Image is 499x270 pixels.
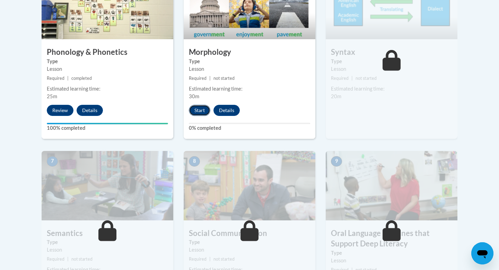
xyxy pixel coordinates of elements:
[189,246,310,254] div: Lesson
[189,58,310,65] label: Type
[326,228,457,250] h3: Oral Language Routines that Support Deep Literacy
[47,246,168,254] div: Lesson
[67,256,69,262] span: |
[213,256,235,262] span: not started
[209,256,211,262] span: |
[189,124,310,132] label: 0% completed
[331,249,452,257] label: Type
[331,58,452,65] label: Type
[71,76,92,81] span: completed
[326,47,457,58] h3: Syntax
[209,76,211,81] span: |
[471,242,493,264] iframe: Button to launch messaging window
[331,93,341,99] span: 20m
[189,238,310,246] label: Type
[184,151,315,220] img: Course Image
[189,93,199,99] span: 30m
[47,256,64,262] span: Required
[331,257,452,264] div: Lesson
[189,76,207,81] span: Required
[67,76,69,81] span: |
[47,238,168,246] label: Type
[47,105,73,116] button: Review
[189,65,310,73] div: Lesson
[331,156,342,167] span: 9
[331,85,452,93] div: Estimated learning time:
[189,85,310,93] div: Estimated learning time:
[189,105,210,116] button: Start
[351,76,353,81] span: |
[47,124,168,132] label: 100% completed
[47,156,58,167] span: 7
[189,256,207,262] span: Required
[42,47,173,58] h3: Phonology & Phonetics
[213,105,240,116] button: Details
[331,76,349,81] span: Required
[47,85,168,93] div: Estimated learning time:
[326,151,457,220] img: Course Image
[71,256,93,262] span: not started
[356,76,377,81] span: not started
[184,47,315,58] h3: Morphology
[42,151,173,220] img: Course Image
[47,93,57,99] span: 25m
[47,76,64,81] span: Required
[47,65,168,73] div: Lesson
[184,228,315,239] h3: Social Communication
[42,228,173,239] h3: Semantics
[189,156,200,167] span: 8
[47,58,168,65] label: Type
[77,105,103,116] button: Details
[47,123,168,124] div: Your progress
[331,65,452,73] div: Lesson
[213,76,235,81] span: not started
